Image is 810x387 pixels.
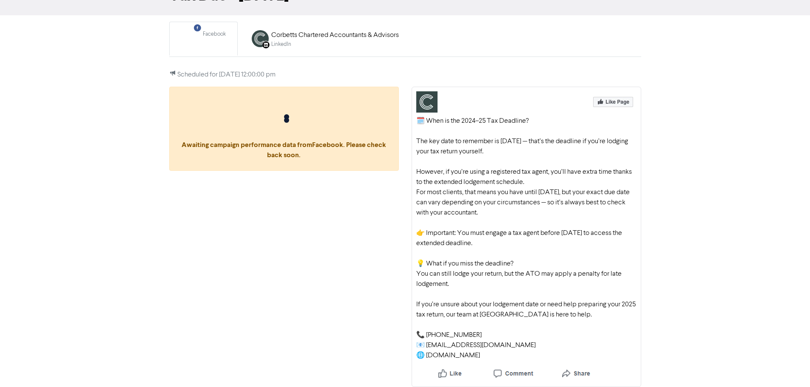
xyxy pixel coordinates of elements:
p: Scheduled for [DATE] 12:00:00 pm [169,70,641,80]
div: Corbetts Chartered Accountants & Advisors [271,30,399,40]
img: Like Page [593,97,633,107]
span: Awaiting campaign performance data from Facebook . Please check back soon. [178,114,390,159]
iframe: Chat Widget [767,346,810,387]
img: Like, Comment, Share [416,364,608,382]
img: LINKEDIN [252,30,269,47]
div: LinkedIn [271,40,399,48]
div: Facebook [203,30,226,38]
div: 🗓️ When is the 2024–25 Tax Deadline? The key date to remember is [DATE] — that’s the deadline if ... [416,116,637,361]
